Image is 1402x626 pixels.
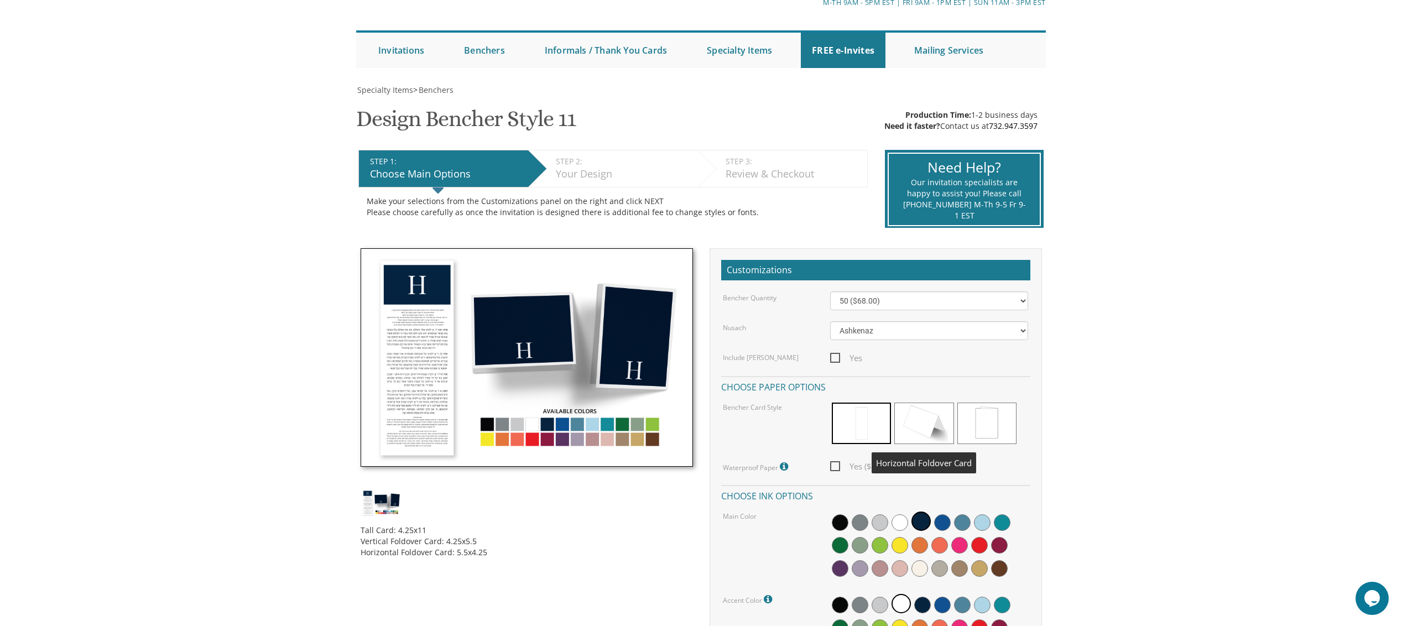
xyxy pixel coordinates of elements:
div: Make your selections from the Customizations panel on the right and click NEXT Please choose care... [367,196,859,218]
div: 1-2 business days Contact us at [884,109,1038,132]
label: Nusach [723,323,746,332]
div: STEP 2: [556,156,692,167]
label: Bencher Card Style [723,403,782,412]
span: Benchers [419,85,454,95]
a: Invitations [367,33,435,68]
label: Include [PERSON_NAME] [723,353,799,362]
span: Need it faster? [884,121,940,131]
a: Specialty Items [356,85,413,95]
label: Waterproof Paper [723,460,791,474]
a: Mailing Services [903,33,994,68]
div: Our invitation specialists are happy to assist you! Please call [PHONE_NUMBER] M-Th 9-5 Fr 9-1 EST [903,177,1026,221]
label: Bencher Quantity [723,293,776,302]
img: dc_style11.jpg [361,248,693,467]
iframe: chat widget [1356,582,1391,615]
span: Yes ($15.00) [830,460,896,473]
span: > [413,85,454,95]
span: Production Time: [905,109,971,120]
div: Tall Card: 4.25x11 Vertical Foldover Card: 4.25x5.5 Horizontal Foldover Card: 5.5x4.25 [361,517,693,558]
div: STEP 3: [726,156,862,167]
h2: Customizations [721,260,1030,281]
span: Specialty Items [357,85,413,95]
a: Benchers [418,85,454,95]
div: Choose Main Options [370,167,523,181]
a: Informals / Thank You Cards [534,33,678,68]
h1: Design Bencher Style 11 [356,107,575,139]
h4: Choose ink options [721,485,1030,504]
img: dc_style11.jpg [361,489,402,516]
div: Your Design [556,167,692,181]
a: Benchers [453,33,516,68]
div: Review & Checkout [726,167,862,181]
a: Specialty Items [696,33,783,68]
a: FREE e-Invites [801,33,885,68]
div: STEP 1: [370,156,523,167]
label: Main Color [723,512,757,521]
div: Need Help? [903,158,1026,178]
a: 732.947.3597 [989,121,1038,131]
span: Yes [830,351,862,365]
label: Accent Color [723,592,775,607]
h4: Choose paper options [721,376,1030,395]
